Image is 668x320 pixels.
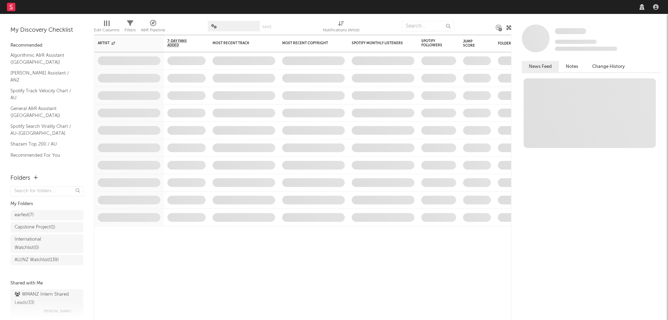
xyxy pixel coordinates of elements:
button: Notes [559,61,585,72]
a: [PERSON_NAME] Assistant / ANZ [10,69,77,84]
div: AU/NZ Watchlist ( 139 ) [15,256,59,264]
div: Recommended [10,41,83,50]
a: General A&R Assistant ([GEOGRAPHIC_DATA]) [10,105,77,119]
a: Recommended For You [10,151,77,159]
input: Search... [402,21,454,31]
button: News Feed [522,61,559,72]
a: AU/NZ Watchlist(139) [10,255,83,265]
div: Folders [10,174,30,182]
a: WMANZ Intern Shared Leads(33)[PERSON_NAME] [10,289,83,317]
input: Search for folders... [10,186,83,196]
div: My Discovery Checklist [10,26,83,34]
div: Folders [498,41,550,46]
div: Edit Columns [94,26,119,34]
div: Most Recent Copyright [282,41,334,45]
div: Filters [125,26,136,34]
a: Capstone Project(1) [10,222,83,233]
span: [PERSON_NAME] [43,307,71,315]
a: Some Artist [555,28,586,35]
div: Artist [98,41,150,45]
a: Spotify Track Velocity Chart / AU [10,87,77,101]
a: International Watchlist(0) [10,234,83,253]
div: Spotify Followers [421,39,446,47]
a: Spotify Search Virality Chart / AU-[GEOGRAPHIC_DATA] [10,123,77,137]
div: Notifications (Artist) [323,17,359,38]
a: Shazam Top 200 / AU [10,140,77,148]
div: earfest ( 7 ) [15,211,34,219]
div: WMANZ Intern Shared Leads ( 33 ) [15,290,78,307]
span: 7-Day Fans Added [167,39,195,47]
div: My Folders [10,200,83,208]
div: Capstone Project ( 1 ) [15,223,55,232]
div: A&R Pipeline [141,26,165,34]
div: Filters [125,17,136,38]
div: Edit Columns [94,17,119,38]
span: 0 fans last week [555,47,617,51]
span: Some Artist [555,28,586,34]
a: earfest(7) [10,210,83,220]
div: A&R Pipeline [141,17,165,38]
div: Jump Score [463,39,480,48]
button: Save [262,25,271,29]
button: Change History [585,61,632,72]
div: Spotify Monthly Listeners [352,41,404,45]
div: Notifications (Artist) [323,26,359,34]
span: Tracking Since: [DATE] [555,40,597,44]
a: Algorithmic A&R Assistant ([GEOGRAPHIC_DATA]) [10,52,77,66]
div: International Watchlist ( 0 ) [15,235,64,252]
div: Most Recent Track [213,41,265,45]
div: Shared with Me [10,279,83,288]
